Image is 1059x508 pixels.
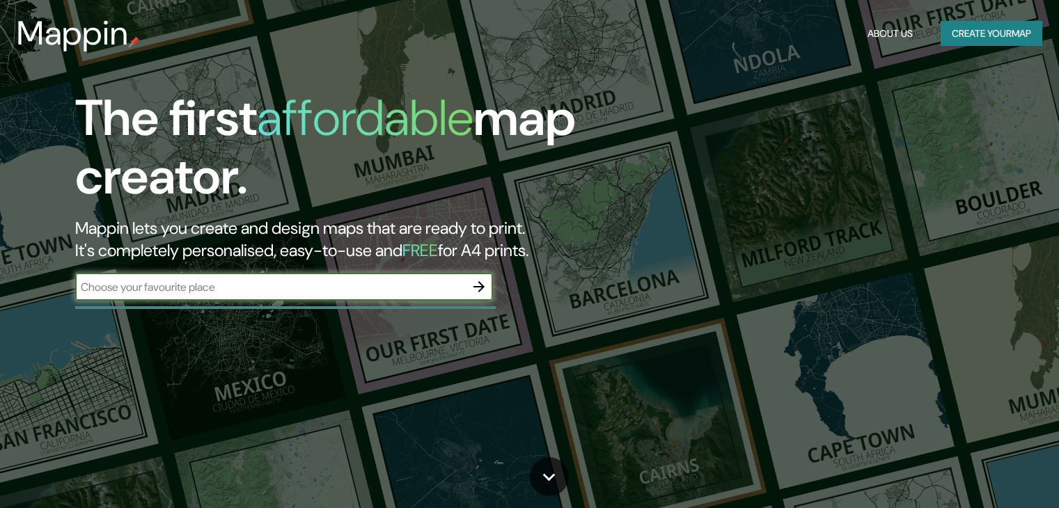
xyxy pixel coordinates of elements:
input: Choose your favourite place [75,279,465,295]
h5: FREE [402,239,438,261]
h3: Mappin [17,14,129,53]
button: Create yourmap [941,21,1042,47]
h1: The first map creator. [75,89,605,217]
h2: Mappin lets you create and design maps that are ready to print. It's completely personalised, eas... [75,217,605,262]
button: About Us [862,21,918,47]
h1: affordable [257,86,473,150]
img: mappin-pin [129,36,140,47]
